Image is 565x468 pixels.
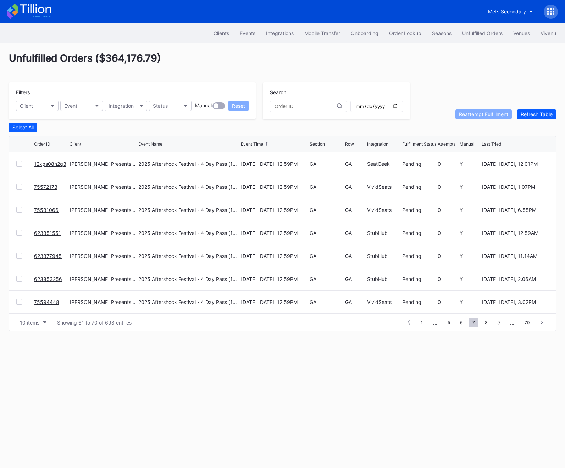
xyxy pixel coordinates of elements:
[456,318,466,327] span: 6
[299,27,345,40] button: Mobile Transfer
[70,230,137,236] div: [PERSON_NAME] Presents Secondary
[310,184,343,190] div: GA
[402,299,436,305] div: Pending
[427,27,457,40] button: Seasons
[109,103,134,109] div: Integration
[482,299,549,305] div: [DATE] [DATE], 3:02PM
[517,109,556,119] button: Refresh Table
[438,230,458,236] div: 0
[70,184,137,190] div: [PERSON_NAME] Presents Secondary
[482,184,549,190] div: [DATE] [DATE], 1:07PM
[457,27,508,40] button: Unfulfilled Orders
[9,123,37,132] button: Select All
[345,141,354,147] div: Row
[505,320,520,326] div: ...
[241,253,308,259] div: [DATE] [DATE], 12:59PM
[310,253,343,259] div: GA
[60,101,103,111] button: Event
[70,207,137,213] div: [PERSON_NAME] Presents Secondary
[266,30,294,36] div: Integrations
[428,320,443,326] div: ...
[34,141,50,147] div: Order ID
[513,30,530,36] div: Venues
[70,161,137,167] div: [PERSON_NAME] Presents Secondary
[240,30,255,36] div: Events
[402,207,436,213] div: Pending
[310,207,343,213] div: GA
[438,207,458,213] div: 0
[508,27,535,40] button: Venues
[417,318,426,327] span: 1
[432,30,452,36] div: Seasons
[12,124,34,130] div: Select All
[34,184,57,190] a: 75572173
[367,207,401,213] div: VividSeats
[460,299,480,305] div: Y
[138,141,162,147] div: Event Name
[241,299,308,305] div: [DATE] [DATE], 12:59PM
[460,230,480,236] div: Y
[16,89,249,95] div: Filters
[241,207,308,213] div: [DATE] [DATE], 12:59PM
[367,230,401,236] div: StubHub
[462,30,503,36] div: Unfulfilled Orders
[488,9,526,15] div: Mets Secondary
[438,276,458,282] div: 0
[438,184,458,190] div: 0
[460,253,480,259] div: Y
[345,253,365,259] div: GA
[261,27,299,40] a: Integrations
[232,103,245,109] div: Reset
[494,318,503,327] span: 9
[70,276,137,282] div: [PERSON_NAME] Presents Secondary
[535,27,561,40] button: Vivenu
[34,299,59,305] a: 75594448
[483,5,538,18] button: Mets Secondary
[16,101,59,111] button: Client
[345,27,384,40] a: Onboarding
[138,207,239,213] div: 2025 Aftershock Festival - 4 Day Pass (10/2 - 10/5) (Blink 182, Deftones, Korn, Bring Me The Hori...
[345,184,365,190] div: GA
[402,161,436,167] div: Pending
[345,230,365,236] div: GA
[367,184,401,190] div: VividSeats
[138,161,239,167] div: 2025 Aftershock Festival - 4 Day Pass (10/2 - 10/5) (Blink 182, Deftones, Korn, Bring Me The Hori...
[228,101,249,111] button: Reset
[275,103,337,109] input: Order ID
[310,161,343,167] div: GA
[481,318,491,327] span: 8
[402,230,436,236] div: Pending
[34,161,66,167] a: 12xps08n2q3
[149,101,192,111] button: Status
[70,299,137,305] div: [PERSON_NAME] Presents Secondary
[389,30,421,36] div: Order Lookup
[70,253,137,259] div: [PERSON_NAME] Presents Secondary
[234,27,261,40] button: Events
[345,299,365,305] div: GA
[57,320,132,326] div: Showing 61 to 70 of 698 entries
[138,230,239,236] div: 2025 Aftershock Festival - 4 Day Pass (10/2 - 10/5) (Blink 182, Deftones, Korn, Bring Me The Hori...
[310,276,343,282] div: GA
[459,111,508,117] div: Reattempt Fulfillment
[438,253,458,259] div: 0
[16,318,50,327] button: 10 items
[351,30,378,36] div: Onboarding
[460,161,480,167] div: Y
[241,161,308,167] div: [DATE] [DATE], 12:59PM
[482,230,549,236] div: [DATE] [DATE], 12:59AM
[241,184,308,190] div: [DATE] [DATE], 12:59PM
[138,184,239,190] div: 2025 Aftershock Festival - 4 Day Pass (10/2 - 10/5) (Blink 182, Deftones, Korn, Bring Me The Hori...
[402,253,436,259] div: Pending
[482,276,549,282] div: [DATE] [DATE], 2:06AM
[138,299,239,305] div: 2025 Aftershock Festival - 4 Day Pass (10/2 - 10/5) (Blink 182, Deftones, Korn, Bring Me The Hori...
[208,27,234,40] a: Clients
[402,141,437,147] div: Fulfillment Status
[310,299,343,305] div: GA
[34,276,62,282] a: 623853256
[460,276,480,282] div: Y
[241,276,308,282] div: [DATE] [DATE], 12:59PM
